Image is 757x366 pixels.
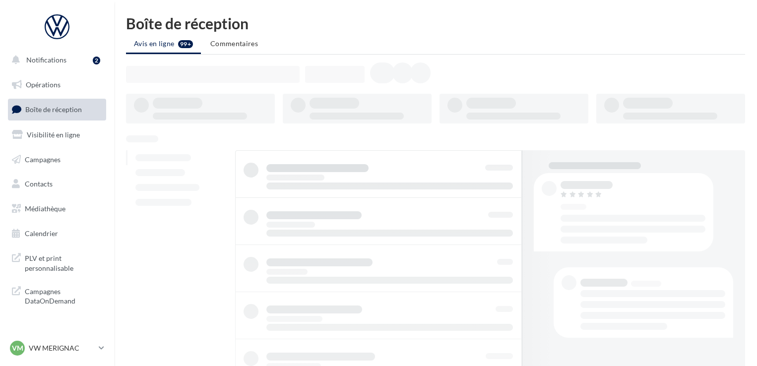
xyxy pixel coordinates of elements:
a: Contacts [6,174,108,194]
a: VM VW MERIGNAC [8,339,106,358]
button: Notifications 2 [6,50,104,70]
a: Calendrier [6,223,108,244]
span: Commentaires [210,39,258,48]
div: 2 [93,57,100,64]
span: PLV et print personnalisable [25,251,102,273]
span: Notifications [26,56,66,64]
a: Opérations [6,74,108,95]
span: VM [12,343,23,353]
a: Campagnes DataOnDemand [6,281,108,310]
a: PLV et print personnalisable [6,247,108,277]
a: Visibilité en ligne [6,124,108,145]
span: Visibilité en ligne [27,130,80,139]
span: Campagnes DataOnDemand [25,285,102,306]
a: Médiathèque [6,198,108,219]
span: Contacts [25,180,53,188]
span: Calendrier [25,229,58,238]
a: Campagnes [6,149,108,170]
a: Boîte de réception [6,99,108,120]
span: Opérations [26,80,61,89]
div: Boîte de réception [126,16,745,31]
span: Médiathèque [25,204,65,213]
span: Boîte de réception [25,105,82,114]
p: VW MERIGNAC [29,343,95,353]
span: Campagnes [25,155,61,163]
